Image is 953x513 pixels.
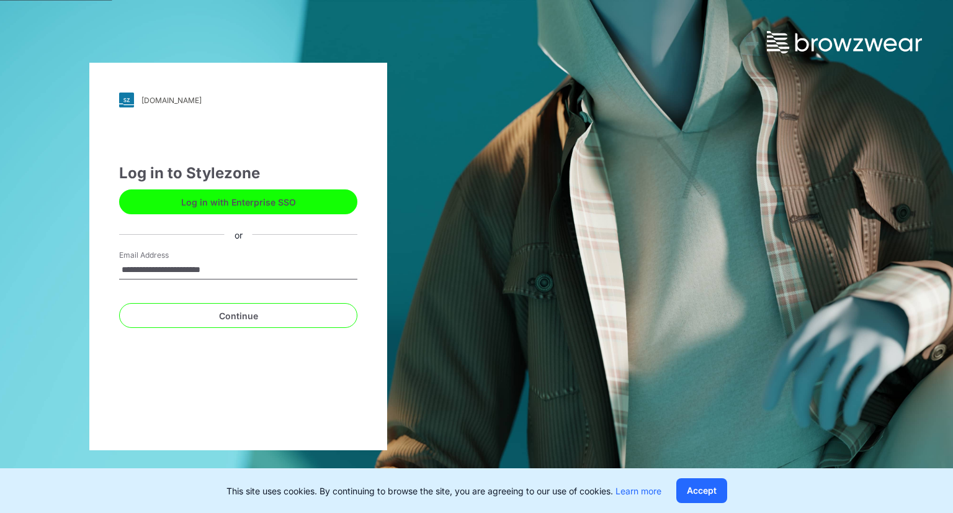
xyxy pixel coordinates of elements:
[615,486,661,496] a: Learn more
[119,93,134,107] img: svg+xml;base64,PHN2ZyB3aWR0aD0iMjgiIGhlaWdodD0iMjgiIHZpZXdCb3g9IjAgMCAyOCAyOCIgZmlsbD0ibm9uZSIgeG...
[119,250,206,261] label: Email Address
[119,93,357,107] a: [DOMAIN_NAME]
[141,96,202,105] div: [DOMAIN_NAME]
[226,484,661,497] p: This site uses cookies. By continuing to browse the site, you are agreeing to our use of cookies.
[767,31,922,53] img: browzwear-logo.73288ffb.svg
[119,162,357,184] div: Log in to Stylezone
[119,303,357,328] button: Continue
[225,228,253,241] div: or
[119,189,357,214] button: Log in with Enterprise SSO
[676,478,727,503] button: Accept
